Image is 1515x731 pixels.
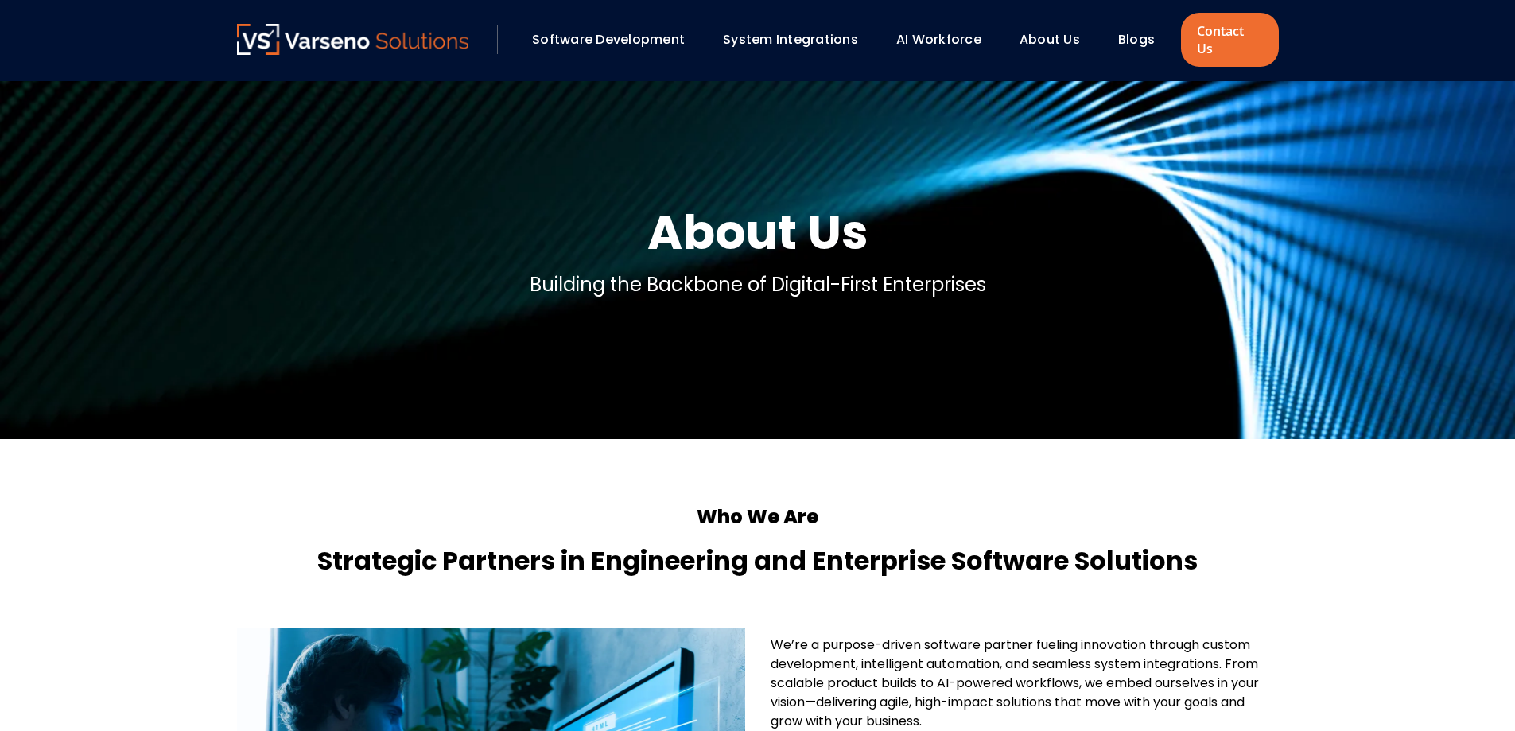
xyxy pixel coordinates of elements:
[1118,30,1155,49] a: Blogs
[647,200,868,264] h1: About Us
[715,26,880,53] div: System Integrations
[888,26,1004,53] div: AI Workforce
[1110,26,1177,53] div: Blogs
[1181,13,1278,67] a: Contact Us
[237,24,469,55] img: Varseno Solutions – Product Engineering & IT Services
[896,30,981,49] a: AI Workforce
[237,24,469,56] a: Varseno Solutions – Product Engineering & IT Services
[237,542,1279,580] h4: Strategic Partners in Engineering and Enterprise Software Solutions
[532,30,685,49] a: Software Development
[524,26,707,53] div: Software Development
[530,270,986,299] p: Building the Backbone of Digital-First Enterprises
[1012,26,1102,53] div: About Us
[771,636,1259,730] span: We’re a purpose-driven software partner fueling innovation through custom development, intelligen...
[1020,30,1080,49] a: About Us
[723,30,858,49] a: System Integrations
[237,503,1279,531] h5: Who We Are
